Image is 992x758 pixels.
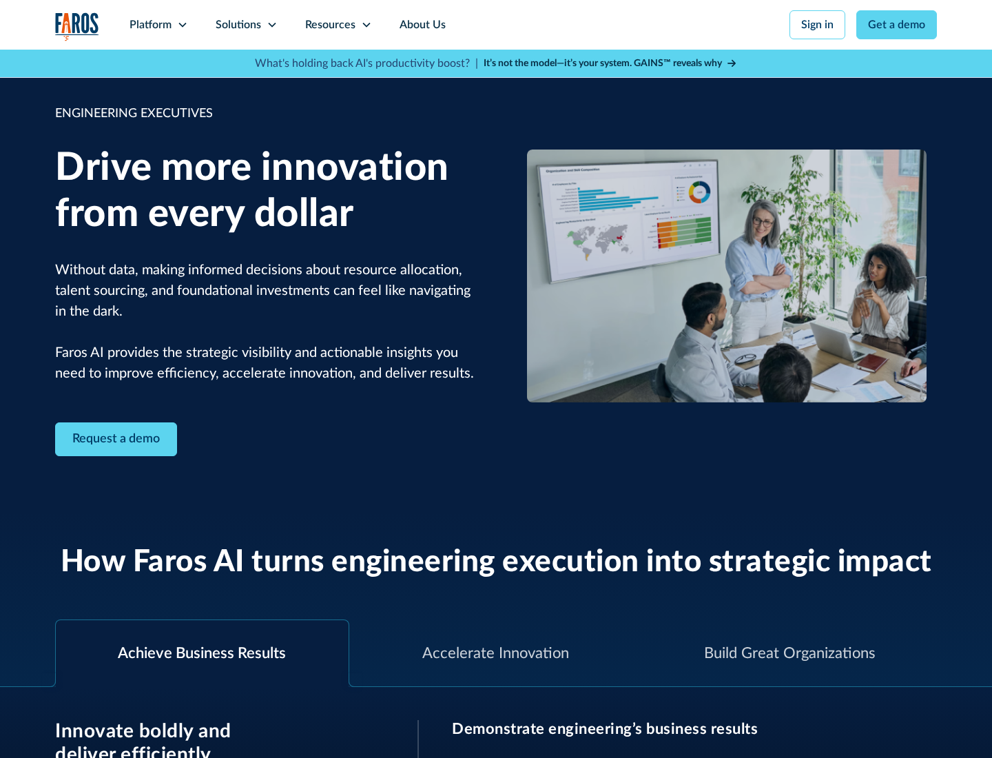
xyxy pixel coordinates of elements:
[55,12,99,41] img: Logo of the analytics and reporting company Faros.
[704,642,876,665] div: Build Great Organizations
[55,12,99,41] a: home
[255,55,478,72] p: What's holding back AI's productivity boost? |
[61,544,932,581] h2: How Faros AI turns engineering execution into strategic impact
[484,59,722,68] strong: It’s not the model—it’s your system. GAINS™ reveals why
[118,642,286,665] div: Achieve Business Results
[452,720,937,738] h3: Demonstrate engineering’s business results
[305,17,355,33] div: Resources
[856,10,937,39] a: Get a demo
[55,105,475,123] div: ENGINEERING EXECUTIVES
[55,260,475,384] p: Without data, making informed decisions about resource allocation, talent sourcing, and foundatio...
[55,145,475,238] h1: Drive more innovation from every dollar
[789,10,845,39] a: Sign in
[216,17,261,33] div: Solutions
[422,642,569,665] div: Accelerate Innovation
[55,422,177,456] a: Contact Modal
[130,17,172,33] div: Platform
[484,57,737,71] a: It’s not the model—it’s your system. GAINS™ reveals why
